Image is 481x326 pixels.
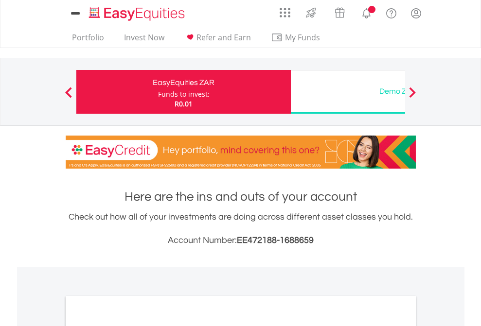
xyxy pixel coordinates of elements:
img: vouchers-v2.svg [332,5,348,20]
span: EE472188-1688659 [237,236,314,245]
span: Refer and Earn [196,32,251,43]
a: Notifications [354,2,379,22]
a: Vouchers [325,2,354,20]
span: My Funds [271,31,335,44]
button: Next [403,92,422,102]
a: Refer and Earn [180,33,255,48]
div: Check out how all of your investments are doing across different asset classes you hold. [66,210,416,247]
a: AppsGrid [273,2,297,18]
h1: Here are the ins and outs of your account [66,188,416,206]
img: EasyCredit Promotion Banner [66,136,416,169]
h3: Account Number: [66,234,416,247]
a: Portfolio [68,33,108,48]
img: thrive-v2.svg [303,5,319,20]
a: Home page [85,2,189,22]
button: Previous [59,92,78,102]
div: EasyEquities ZAR [82,76,285,89]
a: My Profile [404,2,428,24]
div: Funds to invest: [158,89,210,99]
img: EasyEquities_Logo.png [87,6,189,22]
a: FAQ's and Support [379,2,404,22]
span: R0.01 [175,99,193,108]
img: grid-menu-icon.svg [280,7,290,18]
a: Invest Now [120,33,168,48]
